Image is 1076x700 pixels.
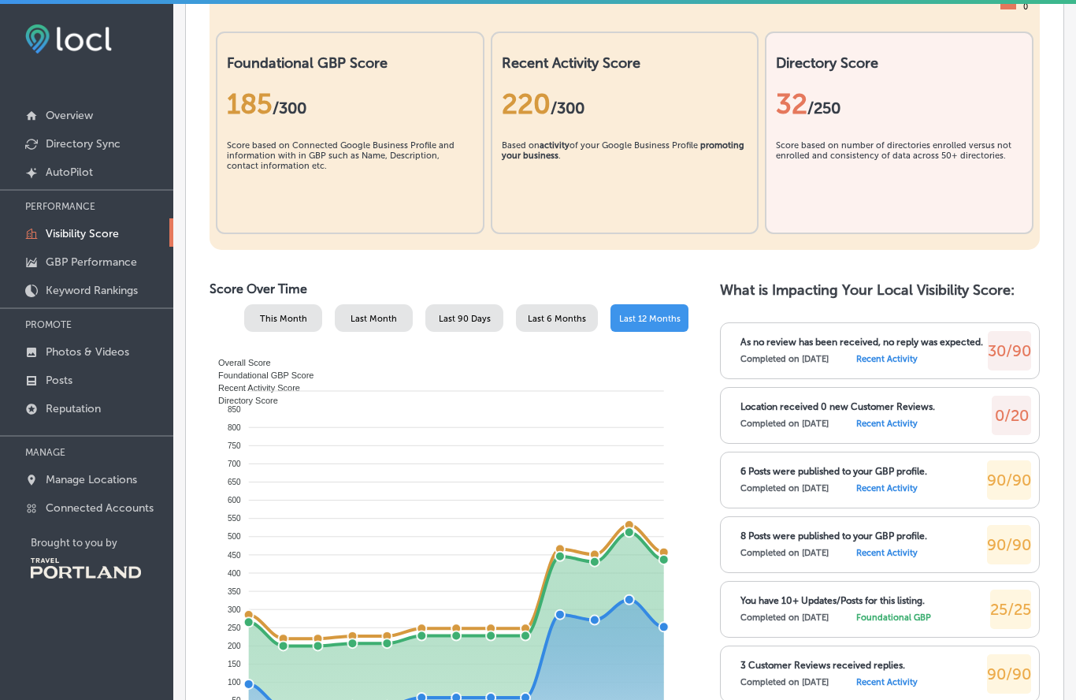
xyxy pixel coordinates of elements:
[46,473,137,486] p: Manage Locations
[228,568,241,577] tspan: 400
[528,314,586,324] span: Last 6 Months
[46,284,138,297] p: Keyword Rankings
[46,255,137,269] p: GBP Performance
[720,281,1040,299] h2: What is Impacting Your Local Visibility Score:
[740,354,829,364] label: Completed on [DATE]
[228,605,241,613] tspan: 300
[740,595,925,606] p: You have 10+ Updates/Posts for this listing.
[740,677,829,687] label: Completed on [DATE]
[206,358,271,367] span: Overall Score
[502,54,748,72] h2: Recent Activity Score
[551,99,584,117] span: /300
[740,612,829,623] label: Completed on [DATE]
[740,337,983,348] p: As no review has been received, no reply was expected.
[740,531,927,542] p: 8 Posts were published to your GBP profile.
[987,471,1031,490] span: 90/90
[740,660,905,671] p: 3 Customer Reviews received replies.
[46,374,72,387] p: Posts
[228,623,241,631] tspan: 250
[856,677,918,687] label: Recent Activity
[206,396,278,405] span: Directory Score
[1020,1,1031,13] div: 0
[228,423,241,431] tspan: 800
[987,535,1031,554] span: 90/90
[228,532,241,541] tspan: 500
[856,483,918,493] label: Recent Activity
[206,383,300,393] span: Recent Activity Score
[987,665,1031,683] span: 90/90
[46,109,93,122] p: Overview
[776,140,1022,219] div: Score based on number of directories enrolled versus not enrolled and consistency of data across ...
[227,87,473,121] div: 185
[988,341,1031,360] span: 30/90
[46,137,121,151] p: Directory Sync
[273,99,306,117] span: / 300
[619,314,681,324] span: Last 12 Months
[856,419,918,429] label: Recent Activity
[740,483,829,493] label: Completed on [DATE]
[228,441,241,449] tspan: 750
[740,548,829,558] label: Completed on [DATE]
[995,406,1029,425] span: 0/20
[856,612,931,623] label: Foundational GBP
[776,87,1022,121] div: 32
[31,558,141,579] img: Travel Portland
[740,401,935,412] p: Location received 0 new Customer Reviews.
[31,537,173,549] p: Brought to you by
[25,24,112,54] img: fda3e92497d09a02dc62c9cd864e3231.png
[228,496,241,505] tspan: 600
[228,514,241,523] tspan: 550
[776,54,1022,72] h2: Directory Score
[210,281,688,296] h2: Score Over Time
[540,140,570,151] b: activity
[439,314,491,324] span: Last 90 Days
[228,642,241,650] tspan: 200
[740,466,927,477] p: 6 Posts were published to your GBP profile.
[46,166,93,179] p: AutoPilot
[228,586,241,595] tspan: 350
[46,402,101,415] p: Reputation
[228,678,241,687] tspan: 100
[46,501,154,515] p: Connected Accounts
[502,87,748,121] div: 220
[807,99,840,117] span: /250
[206,370,314,380] span: Foundational GBP Score
[260,314,307,324] span: This Month
[856,548,918,558] label: Recent Activity
[228,404,241,413] tspan: 850
[502,140,748,219] div: Based on of your Google Business Profile .
[351,314,397,324] span: Last Month
[740,419,829,429] label: Completed on [DATE]
[228,550,241,559] tspan: 450
[228,478,241,486] tspan: 650
[46,227,119,240] p: Visibility Score
[227,140,473,219] div: Score based on Connected Google Business Profile and information with in GBP such as Name, Descri...
[46,345,129,359] p: Photos & Videos
[502,140,744,161] b: promoting your business
[227,54,473,72] h2: Foundational GBP Score
[228,660,241,668] tspan: 150
[990,600,1031,619] span: 25/25
[228,460,241,468] tspan: 700
[856,354,918,364] label: Recent Activity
